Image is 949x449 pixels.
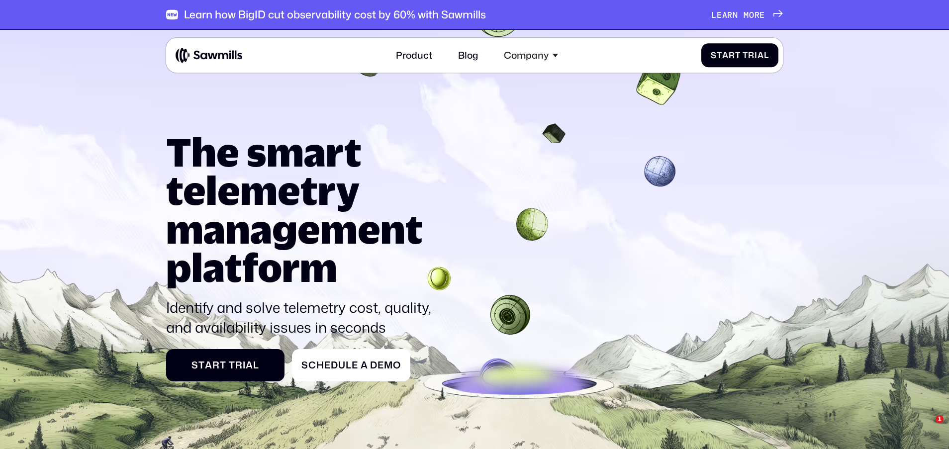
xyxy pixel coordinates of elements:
[915,415,939,439] iframe: Intercom live chat
[243,359,246,371] span: i
[711,10,717,20] span: L
[301,359,308,371] span: S
[166,349,285,382] a: StartTrial
[744,10,749,20] span: m
[338,359,346,371] span: u
[748,50,755,60] span: r
[936,415,944,423] span: 1
[717,10,722,20] span: e
[229,359,235,371] span: T
[324,359,331,371] span: e
[292,349,411,382] a: ScheduleaDemo
[253,359,259,371] span: l
[205,359,212,371] span: a
[759,10,765,20] span: e
[758,50,764,60] span: a
[755,50,758,60] span: i
[308,359,316,371] span: c
[729,50,735,60] span: r
[393,359,401,371] span: o
[733,10,738,20] span: n
[331,359,338,371] span: d
[711,50,717,60] span: S
[711,10,783,20] a: Learnmore
[504,50,549,61] div: Company
[212,359,220,371] span: r
[316,359,324,371] span: h
[378,359,384,371] span: e
[191,359,198,371] span: S
[755,10,760,20] span: r
[764,50,769,60] span: l
[749,10,755,20] span: o
[722,50,729,60] span: a
[370,359,378,371] span: D
[735,50,741,60] span: t
[743,50,748,60] span: T
[722,10,728,20] span: a
[361,359,368,371] span: a
[184,8,486,21] div: Learn how BigID cut observability cost by 60% with Sawmills
[727,10,733,20] span: r
[384,359,393,371] span: m
[220,359,226,371] span: t
[717,50,722,60] span: t
[352,359,358,371] span: e
[166,297,441,337] p: Identify and solve telemetry cost, quality, and availability issues in seconds
[451,42,485,68] a: Blog
[346,359,352,371] span: l
[198,359,205,371] span: t
[246,359,253,371] span: a
[701,43,778,68] a: StartTrial
[388,42,439,68] a: Product
[497,42,565,68] div: Company
[235,359,243,371] span: r
[166,133,441,286] h1: The smart telemetry management platform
